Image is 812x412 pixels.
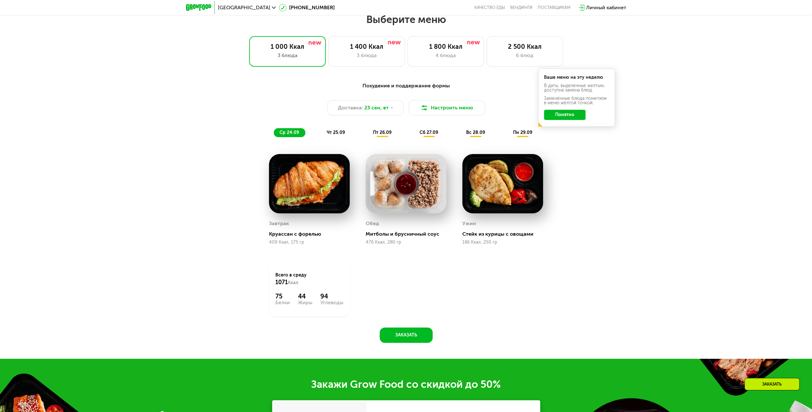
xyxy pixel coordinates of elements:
[373,130,391,135] span: пт 26.09
[538,5,570,10] div: поставщикам
[414,52,477,59] div: 4 блюда
[510,5,533,10] a: Вендинги
[269,240,350,245] div: 409 Ккал, 175 гр
[462,219,476,228] div: Ужин
[420,130,438,135] span: сб 27.09
[409,100,485,115] button: Настроить меню
[544,84,609,92] div: В даты, выделенные желтым, доступна замена блюд.
[364,104,389,112] span: 23 сен, вт
[269,231,355,237] div: Круассан с форелью
[275,279,288,286] span: 1071
[256,43,319,50] div: 1 000 Ккал
[288,280,298,285] span: Ккал
[744,378,800,390] div: Заказать
[320,300,343,305] div: Углеводы
[586,4,626,11] div: Личный кабинет
[462,240,543,245] div: 186 Ккал, 250 гр
[298,300,312,305] div: Жиры
[493,52,556,59] div: 6 блюд
[298,292,312,300] div: 44
[414,43,477,50] div: 1 800 Ккал
[279,130,299,135] span: ср 24.09
[275,292,290,300] div: 75
[513,130,532,135] span: пн 29.09
[320,292,343,300] div: 94
[544,110,585,120] button: Понятно
[218,5,270,10] span: [GEOGRAPHIC_DATA]
[279,4,335,11] a: [PHONE_NUMBER]
[335,52,398,59] div: 3 блюда
[275,300,290,305] div: Белки
[380,327,433,343] button: Заказать
[335,43,398,50] div: 1 400 Ккал
[366,231,451,237] div: Митболы и брусничный соус
[327,130,345,135] span: чт 25.09
[338,104,363,112] span: Доставка:
[466,130,485,135] span: вс 28.09
[462,231,548,237] div: Стейк из курицы с овощами
[256,52,319,59] div: 3 блюда
[493,43,556,50] div: 2 500 Ккал
[366,240,446,245] div: 476 Ккал, 280 гр
[366,219,379,228] div: Обед
[217,82,595,90] div: Похудение и поддержание формы
[20,13,792,26] h2: Выберите меню
[544,96,609,105] div: Заменённые блюда пометили в меню жёлтой точкой.
[269,219,289,228] div: Завтрак
[544,75,609,80] div: Ваше меню на эту неделю
[275,272,343,286] div: Всего в среду
[474,5,505,10] a: Качество еды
